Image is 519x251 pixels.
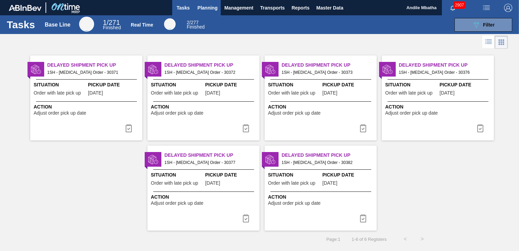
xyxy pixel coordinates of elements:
span: Order with late pick up [385,90,432,96]
span: 1SH - Dextrose Order - 30371 [47,69,137,76]
span: 08/04/2025 [205,181,220,186]
span: Pickup Date [322,81,375,88]
img: status [148,64,158,74]
span: Management [224,4,253,12]
span: Delayed Shipment Pick Up [282,152,377,159]
img: icon-task complete [242,214,250,222]
span: Order with late pick up [151,181,198,186]
span: Action [268,194,375,201]
span: Pickup Date [88,81,141,88]
img: status [265,64,275,74]
span: Pickup Date [322,171,375,179]
button: > [414,231,431,248]
span: Reports [291,4,309,12]
span: 1SH - Dextrose Order - 30373 [282,69,371,76]
span: 1 [103,19,107,26]
div: Real Time [131,22,153,28]
button: icon-task complete [355,121,371,135]
span: Action [151,103,258,111]
div: Complete task: 2181074 [238,121,254,135]
span: Order with late pick up [34,90,81,96]
span: 08/04/2025 [440,90,454,96]
span: Situation [268,171,321,179]
span: Finished [187,24,205,30]
span: Delayed Shipment Pick Up [282,62,377,69]
div: Base Line [79,17,94,32]
img: icon-task complete [476,124,484,132]
span: Page : 1 [326,237,340,242]
button: icon-task complete [121,121,137,135]
span: Adjust order pick up date [151,111,203,116]
span: Adjust order pick up date [151,201,203,206]
h1: Tasks [7,21,35,29]
span: Delayed Shipment Pick Up [47,62,142,69]
span: Order with late pick up [268,181,315,186]
span: Pickup Date [205,171,258,179]
span: Tasks [176,4,191,12]
button: < [397,231,414,248]
div: Complete task: 2181077 [238,212,254,225]
img: icon-task complete [125,124,133,132]
button: icon-task complete [472,121,488,135]
span: Situation [151,81,203,88]
img: icon-task complete [359,214,367,222]
button: Filter [454,18,512,32]
div: Real Time [187,20,205,29]
span: 1SH - Dextrose Order - 30377 [164,159,254,166]
div: List Vision [482,36,495,49]
span: Adjust order pick up date [385,111,438,116]
span: Master Data [316,4,343,12]
span: Situation [151,171,203,179]
span: 08/03/2025 [88,90,103,96]
button: icon-task complete [238,121,254,135]
img: icon-task complete [359,124,367,132]
div: Real Time [164,18,176,30]
img: status [382,64,393,74]
span: 1SH - Dextrose Order - 30376 [399,69,488,76]
div: Base Line [103,20,121,30]
span: Delayed Shipment Pick Up [399,62,494,69]
button: icon-task complete [355,212,371,225]
span: Finished [103,25,121,30]
span: 08/04/2025 [322,181,337,186]
span: Situation [385,81,438,88]
div: Complete task: 2181075 [355,121,371,135]
span: Order with late pick up [151,90,198,96]
span: Adjust order pick up date [268,111,321,116]
img: TNhmsLtSVTkK8tSr43FrP2fwEKptu5GPRR3wAAAABJRU5ErkJggg== [9,5,41,11]
span: Transports [260,4,285,12]
img: status [265,154,275,165]
img: status [31,64,41,74]
div: Complete task: 2181076 [472,121,488,135]
span: / 271 [103,19,120,26]
button: Notifications [442,3,464,13]
span: Delayed Shipment Pick Up [164,152,259,159]
span: / 277 [187,20,199,25]
img: Logout [504,4,512,12]
span: 2 [187,20,190,25]
img: userActions [482,4,490,12]
span: Situation [268,81,321,88]
div: Base Line [45,22,71,28]
img: icon-task complete [242,124,250,132]
span: Action [34,103,141,111]
span: Order with late pick up [268,90,315,96]
span: Planning [197,4,217,12]
span: 1 - 6 of 6 Registers [351,237,387,242]
span: Pickup Date [440,81,492,88]
div: Complete task: 2181073 [121,121,137,135]
img: status [148,154,158,165]
span: 1SH - Dextrose Order - 30382 [282,159,371,166]
span: Action [385,103,492,111]
button: icon-task complete [238,212,254,225]
div: Card Vision [495,36,508,49]
span: 08/03/2025 [322,90,337,96]
span: Adjust order pick up date [34,111,86,116]
span: Action [268,103,375,111]
span: Pickup Date [205,81,258,88]
span: Adjust order pick up date [268,201,321,206]
span: Situation [34,81,86,88]
span: 2907 [453,1,465,9]
span: Action [151,194,258,201]
span: 08/03/2025 [205,90,220,96]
